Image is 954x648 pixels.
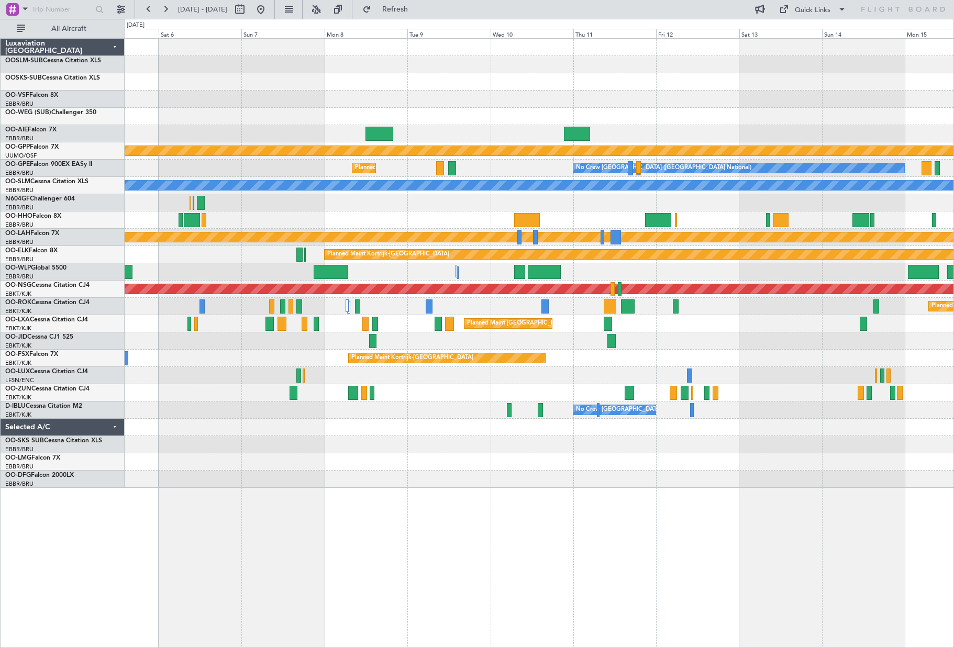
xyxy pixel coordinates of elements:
div: Planned Maint Kortrijk-[GEOGRAPHIC_DATA] [351,350,473,366]
input: Trip Number [32,2,92,17]
span: OO-VSF [5,92,29,98]
a: EBKT/KJK [5,359,31,367]
span: Refresh [373,6,417,13]
div: Sat 13 [739,29,822,38]
span: OO-DFG [5,472,31,478]
div: Quick Links [795,5,830,16]
div: Planned Maint [GEOGRAPHIC_DATA] ([GEOGRAPHIC_DATA] National) [355,160,545,176]
a: OO-JIDCessna CJ1 525 [5,334,73,340]
a: EBKT/KJK [5,411,31,419]
a: OO-GPEFalcon 900EX EASy II [5,161,92,167]
a: OO-ZUNCessna Citation CJ4 [5,386,90,392]
span: OOSKS-SUB [5,75,42,81]
a: EBKT/KJK [5,394,31,401]
a: EBBR/BRU [5,238,34,246]
a: EBBR/BRU [5,186,34,194]
span: OO-ELK [5,248,29,254]
a: EBBR/BRU [5,169,34,177]
span: OO-JID [5,334,27,340]
div: Planned Maint Kortrijk-[GEOGRAPHIC_DATA] [327,247,449,262]
span: OO-GPP [5,144,30,150]
a: EBBR/BRU [5,463,34,471]
span: N604GF [5,196,30,202]
a: EBBR/BRU [5,221,34,229]
div: Planned Maint [GEOGRAPHIC_DATA] ([GEOGRAPHIC_DATA] National) [467,316,657,331]
a: EBBR/BRU [5,480,34,488]
a: OO-AIEFalcon 7X [5,127,57,133]
div: No Crew [GEOGRAPHIC_DATA] ([GEOGRAPHIC_DATA] National) [576,402,751,418]
span: [DATE] - [DATE] [178,5,227,14]
div: Sun 7 [241,29,324,38]
a: OO-WEG (SUB)Challenger 350 [5,109,96,116]
span: OO-WEG (SUB) [5,109,51,116]
a: OO-VSFFalcon 8X [5,92,58,98]
span: OO-HHO [5,213,32,219]
a: EBBR/BRU [5,273,34,281]
span: D-IBLU [5,403,26,409]
a: OO-DFGFalcon 2000LX [5,472,74,478]
a: EBKT/KJK [5,290,31,298]
a: OOSKS-SUBCessna Citation XLS [5,75,100,81]
span: OO-ROK [5,299,31,306]
div: Wed 10 [491,29,573,38]
a: N604GFChallenger 604 [5,196,75,202]
div: Fri 12 [656,29,739,38]
a: EBBR/BRU [5,204,34,211]
a: OO-LMGFalcon 7X [5,455,60,461]
a: OOSLM-SUBCessna Citation XLS [5,58,101,64]
div: Sat 6 [159,29,241,38]
button: All Aircraft [12,20,114,37]
a: EBBR/BRU [5,445,34,453]
a: UUMO/OSF [5,152,37,160]
span: All Aircraft [27,25,110,32]
span: OO-FSX [5,351,29,357]
a: EBBR/BRU [5,135,34,142]
span: OO-GPE [5,161,30,167]
a: OO-NSGCessna Citation CJ4 [5,282,90,288]
span: OOSLM-SUB [5,58,43,64]
a: OO-LXACessna Citation CJ4 [5,317,88,323]
a: OO-ROKCessna Citation CJ4 [5,299,90,306]
span: OO-AIE [5,127,28,133]
div: Sun 14 [822,29,905,38]
div: Mon 8 [325,29,407,38]
span: OO-LMG [5,455,31,461]
a: OO-HHOFalcon 8X [5,213,61,219]
div: Thu 11 [573,29,656,38]
a: LFSN/ENC [5,376,34,384]
a: OO-SLMCessna Citation XLS [5,178,88,185]
span: OO-LAH [5,230,30,237]
a: OO-WLPGlobal 5500 [5,265,66,271]
span: OO-WLP [5,265,31,271]
a: EBKT/KJK [5,342,31,350]
span: OO-SLM [5,178,30,185]
a: EBKT/KJK [5,325,31,332]
button: Refresh [358,1,420,18]
a: OO-SKS SUBCessna Citation XLS [5,438,102,444]
a: OO-LAHFalcon 7X [5,230,59,237]
a: D-IBLUCessna Citation M2 [5,403,82,409]
a: OO-LUXCessna Citation CJ4 [5,368,88,375]
span: OO-NSG [5,282,31,288]
a: EBKT/KJK [5,307,31,315]
a: EBBR/BRU [5,255,34,263]
div: No Crew [GEOGRAPHIC_DATA] ([GEOGRAPHIC_DATA] National) [576,160,751,176]
span: OO-LUX [5,368,30,375]
div: [DATE] [127,21,145,30]
span: OO-ZUN [5,386,31,392]
span: OO-LXA [5,317,30,323]
a: OO-FSXFalcon 7X [5,351,58,357]
a: EBBR/BRU [5,100,34,108]
a: OO-ELKFalcon 8X [5,248,58,254]
a: OO-GPPFalcon 7X [5,144,59,150]
span: OO-SKS SUB [5,438,44,444]
div: Tue 9 [407,29,490,38]
button: Quick Links [774,1,851,18]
